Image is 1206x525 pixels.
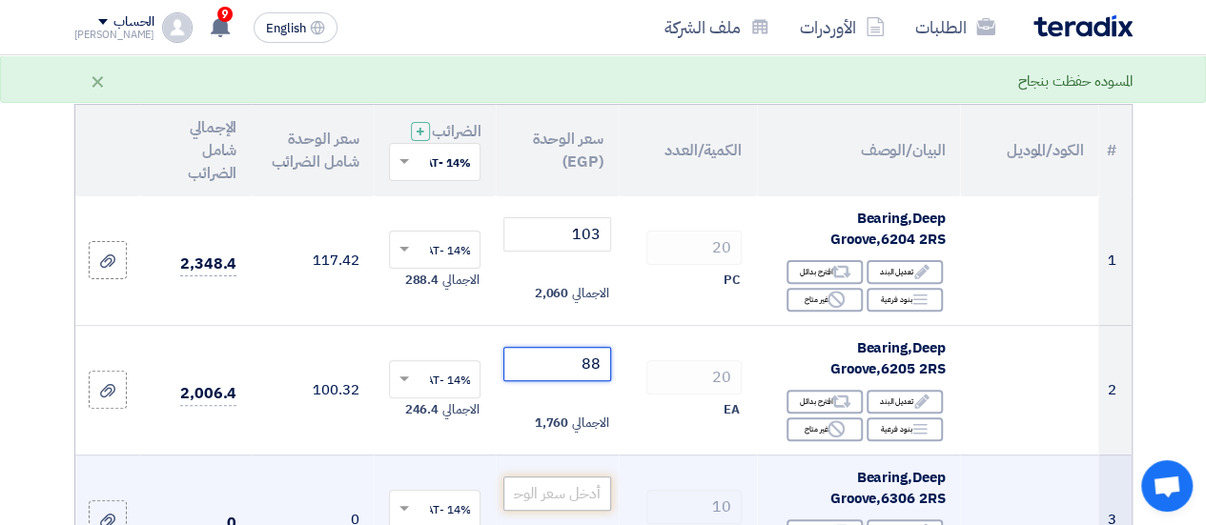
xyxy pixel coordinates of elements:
span: الاجمالي [442,271,479,290]
span: English [266,22,306,35]
button: English [254,12,337,43]
div: الحساب [113,14,154,30]
span: Bearing,Deep Groove,6306 2RS [830,467,946,510]
span: الاجمالي [442,400,479,419]
input: RFQ_STEP1.ITEMS.2.AMOUNT_TITLE [646,360,742,394]
span: 246.4 [405,400,439,419]
div: غير متاح [787,288,863,312]
div: اقترح بدائل [787,390,863,414]
div: تعديل البند [867,390,943,414]
span: + [416,120,425,143]
span: 1,760 [535,414,569,433]
input: RFQ_STEP1.ITEMS.2.AMOUNT_TITLE [646,231,742,265]
div: بنود فرعية [867,288,943,312]
span: PC [724,271,740,290]
ng-select: VAT [389,231,480,269]
td: 100.32 [252,325,374,454]
a: ملف الشركة [649,5,785,50]
ng-select: VAT [389,360,480,398]
span: 2,060 [535,284,569,303]
input: أدخل سعر الوحدة [503,347,610,381]
th: الكود/الموديل [960,105,1098,196]
div: اقترح بدائل [787,260,863,284]
span: 2,006.4 [180,382,236,406]
th: # [1098,105,1131,196]
div: بنود فرعية [867,417,943,441]
th: سعر الوحدة (EGP) [496,105,618,196]
div: × [90,70,106,92]
div: [PERSON_NAME] [74,30,155,40]
td: 117.42 [252,196,374,326]
img: profile_test.png [162,12,193,43]
span: الاجمالي [572,284,608,303]
a: الأوردرات [785,5,900,50]
th: البيان/الوصف [757,105,960,196]
th: سعر الوحدة شامل الضرائب [252,105,374,196]
td: 2 [1098,325,1131,454]
input: RFQ_STEP1.ITEMS.2.AMOUNT_TITLE [646,490,742,524]
span: 9 [217,7,233,22]
th: الإجمالي شامل الضرائب [140,105,252,196]
span: Bearing,Deep Groove,6204 2RS [830,208,946,251]
div: تعديل البند [867,260,943,284]
div: المسوده حفظت بنجاح [1018,71,1132,92]
input: أدخل سعر الوحدة [503,476,610,511]
span: EA [724,400,740,419]
span: 288.4 [405,271,439,290]
th: الكمية/العدد [619,105,757,196]
span: Bearing,Deep Groove,6205 2RS [830,337,946,380]
img: Teradix logo [1033,15,1133,37]
a: الطلبات [900,5,1011,50]
th: الضرائب [374,105,496,196]
span: الاجمالي [572,414,608,433]
span: 2,348.4 [180,252,236,276]
input: أدخل سعر الوحدة [503,217,610,252]
td: 1 [1098,196,1131,326]
div: Open chat [1141,460,1193,512]
div: غير متاح [787,417,863,441]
